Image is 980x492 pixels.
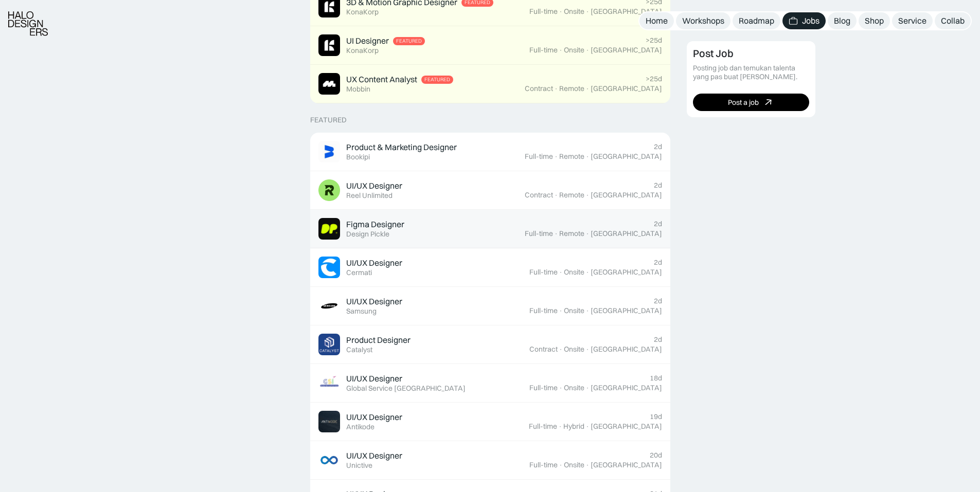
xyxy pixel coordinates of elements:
div: UI/UX Designer [346,412,402,423]
div: Full-time [529,268,558,277]
div: Onsite [564,461,584,469]
img: Job Image [318,73,340,95]
div: Service [898,15,926,26]
div: Hybrid [563,422,584,431]
div: 2d [654,335,662,344]
div: Remote [559,191,584,199]
div: [GEOGRAPHIC_DATA] [591,345,662,354]
div: Collab [941,15,965,26]
div: · [554,229,558,238]
div: Blog [834,15,850,26]
img: Job Image [318,295,340,317]
div: · [585,384,590,392]
img: Job Image [318,257,340,278]
div: Full-time [525,152,553,161]
div: Featured [310,116,347,124]
img: Job Image [318,372,340,394]
div: Onsite [564,46,584,54]
div: Full-time [529,461,558,469]
div: >25d [646,75,662,83]
div: Cermati [346,268,372,277]
div: Contract [529,345,558,354]
div: · [585,46,590,54]
div: [GEOGRAPHIC_DATA] [591,422,662,431]
a: Job ImageProduct & Marketing DesignerBookipi2dFull-time·Remote·[GEOGRAPHIC_DATA] [310,133,670,171]
div: Onsite [564,306,584,315]
div: · [558,422,562,431]
div: · [585,191,590,199]
a: Jobs [782,12,826,29]
div: 19d [650,412,662,421]
div: · [585,268,590,277]
div: UI/UX Designer [346,180,402,191]
div: Mobbin [346,85,370,94]
div: 2d [654,181,662,190]
div: [GEOGRAPHIC_DATA] [591,268,662,277]
img: Job Image [318,411,340,432]
div: Full-time [529,306,558,315]
div: [GEOGRAPHIC_DATA] [591,461,662,469]
img: Job Image [318,449,340,471]
div: · [585,306,590,315]
div: · [559,268,563,277]
div: Full-time [529,422,557,431]
a: Roadmap [733,12,780,29]
div: Full-time [529,7,558,16]
a: Workshops [676,12,730,29]
a: Job ImageUI/UX DesignerUnictive20dFull-time·Onsite·[GEOGRAPHIC_DATA] [310,441,670,480]
a: Service [892,12,933,29]
div: UI/UX Designer [346,450,402,461]
a: Job ImageFigma DesignerDesign Pickle2dFull-time·Remote·[GEOGRAPHIC_DATA] [310,210,670,248]
div: UI/UX Designer [346,373,402,384]
div: Onsite [564,7,584,16]
div: Contract [525,191,553,199]
div: Roadmap [739,15,774,26]
div: UI/UX Designer [346,258,402,268]
div: Reel Unlimited [346,191,393,200]
div: · [559,345,563,354]
div: · [559,46,563,54]
div: Home [646,15,668,26]
div: 2d [654,258,662,267]
a: Home [639,12,674,29]
div: · [585,84,590,93]
div: Post a job [728,98,759,106]
div: Remote [559,84,584,93]
a: Job ImageUI/UX DesignerSamsung2dFull-time·Onsite·[GEOGRAPHIC_DATA] [310,287,670,325]
a: Job ImageUI/UX DesignerCermati2dFull-time·Onsite·[GEOGRAPHIC_DATA] [310,248,670,287]
div: Posting job dan temukan talenta yang pas buat [PERSON_NAME]. [693,64,809,81]
div: Post Job [693,47,734,60]
div: · [559,7,563,16]
div: 2d [654,220,662,228]
div: Product & Marketing Designer [346,142,457,153]
div: [GEOGRAPHIC_DATA] [591,46,662,54]
div: [GEOGRAPHIC_DATA] [591,306,662,315]
div: · [585,461,590,469]
div: Onsite [564,384,584,392]
div: Catalyst [346,345,372,354]
div: Design Pickle [346,230,389,239]
div: Full-time [525,229,553,238]
a: Job ImageUI/UX DesignerAntikode19dFull-time·Hybrid·[GEOGRAPHIC_DATA] [310,403,670,441]
div: 2d [654,297,662,305]
a: Job ImageUI/UX DesignerReel Unlimited2dContract·Remote·[GEOGRAPHIC_DATA] [310,171,670,210]
div: UI Designer [346,35,389,46]
div: UI/UX Designer [346,296,402,307]
a: Post a job [693,94,809,111]
a: Blog [828,12,857,29]
div: · [554,152,558,161]
div: Workshops [682,15,724,26]
div: Shop [865,15,884,26]
div: · [559,461,563,469]
div: · [585,229,590,238]
div: Bookipi [346,153,370,161]
a: Collab [935,12,971,29]
a: Job ImageUX Content AnalystFeaturedMobbin>25dContract·Remote·[GEOGRAPHIC_DATA] [310,65,670,103]
div: 2d [654,142,662,151]
div: 20d [650,451,662,460]
div: · [554,191,558,199]
div: · [559,384,563,392]
div: >25d [646,36,662,45]
div: [GEOGRAPHIC_DATA] [591,84,662,93]
div: Featured [424,77,450,83]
